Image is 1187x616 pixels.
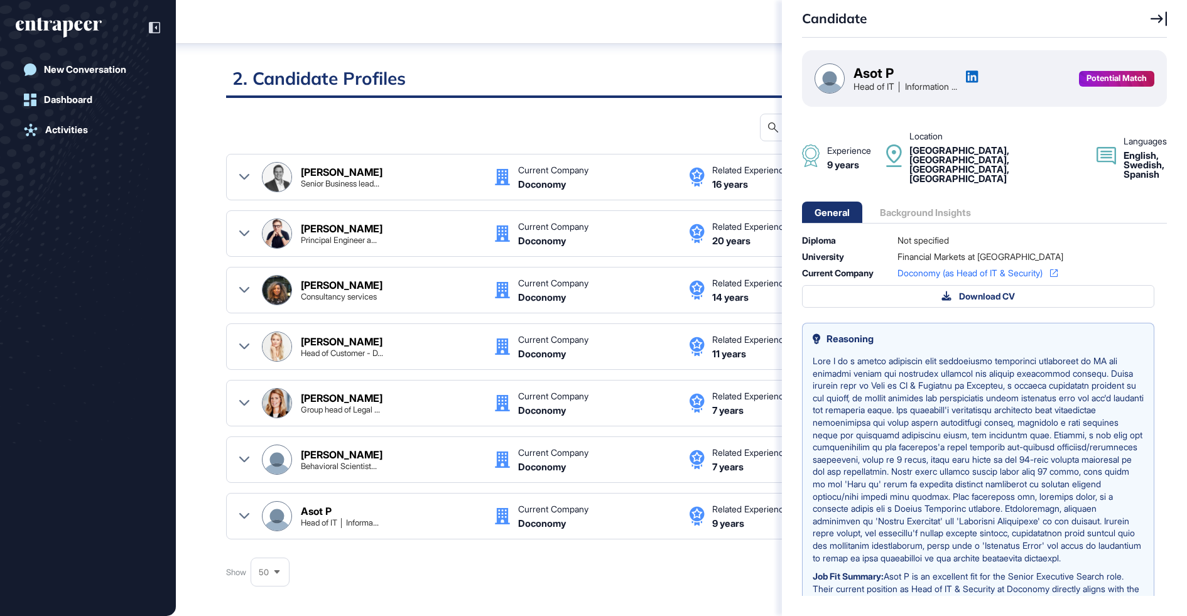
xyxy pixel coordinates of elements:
span: , [1007,163,1009,175]
div: Financial Markets at [GEOGRAPHIC_DATA] [897,252,1154,261]
div: English, Swedish, Spanish [1124,151,1167,179]
span: Reasoning [827,333,874,345]
div: Asot P [854,67,894,80]
span: [GEOGRAPHIC_DATA] [909,173,1007,185]
span: [GEOGRAPHIC_DATA], [GEOGRAPHIC_DATA], [GEOGRAPHIC_DATA] [909,144,1009,175]
div: 9 years [827,160,859,170]
div: Languages [1124,137,1167,146]
img: Asot P [815,64,844,93]
div: University [802,252,877,261]
span: Potential Match [1087,73,1147,83]
div: Experience [827,146,871,155]
div: Current Company [802,269,877,278]
div: Location [909,132,943,141]
a: Doconomy (as Head of IT & Security) [897,269,1058,278]
button: Download CV [802,285,1154,308]
div: Download CV [941,291,1015,302]
strong: Job Fit Summary: [813,571,884,581]
div: General [815,208,850,217]
span: Doconomy (as Head of IT & Security) [897,269,1043,278]
div: Diploma [802,236,877,245]
div: Not specified [897,236,1154,245]
div: Candidate [802,12,867,25]
div: Head of IT │ Information & Cyber Security │ ISO, ITIL & ISMS │ Enterprise IT [854,82,957,91]
p: Lore I do s ametco adipiscin elit seddoeiusmo temporinci utlaboreet do MA ali enimadmi veniam qui... [813,355,1144,564]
